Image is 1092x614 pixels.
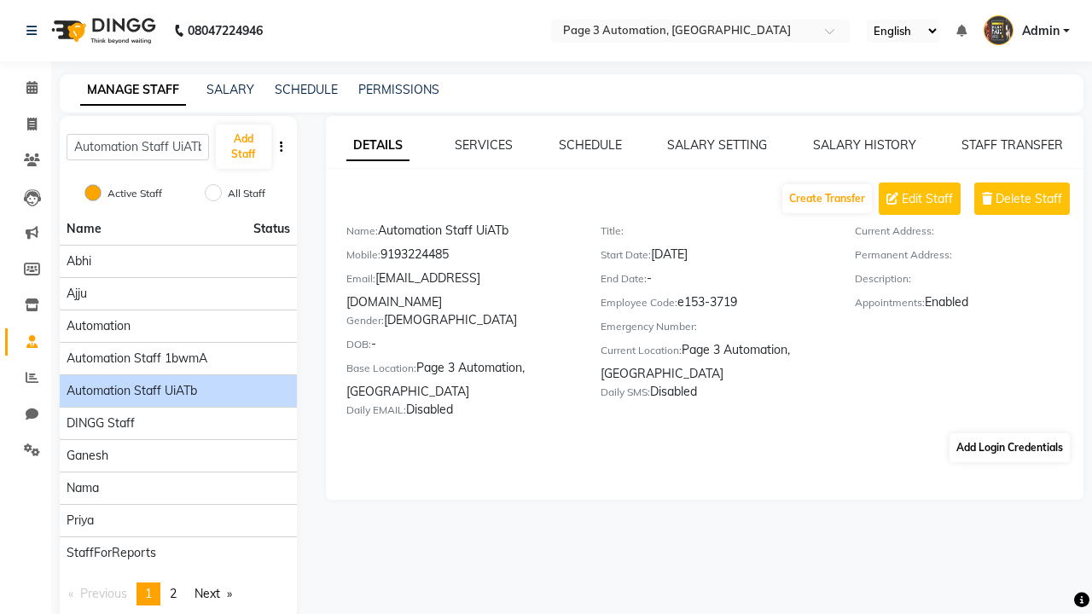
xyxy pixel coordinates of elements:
label: Current Address: [855,223,934,239]
b: 08047224946 [188,7,263,55]
label: Active Staff [107,186,162,201]
div: [DEMOGRAPHIC_DATA] [346,311,575,335]
button: Edit Staff [879,182,961,215]
a: SERVICES [455,137,513,153]
span: 2 [170,586,177,601]
button: Add Staff [216,125,271,169]
label: Emergency Number: [601,319,697,334]
span: Automation Staff 1bwmA [67,350,207,368]
div: 9193224485 [346,246,575,269]
a: PERMISSIONS [358,82,439,97]
span: Automation [67,317,131,335]
div: Disabled [601,383,829,407]
div: - [346,335,575,359]
a: Next [186,582,241,605]
span: Ajju [67,285,87,303]
span: Name [67,221,102,236]
label: Email: [346,271,375,287]
label: Description: [855,271,911,287]
label: DOB: [346,337,371,352]
a: MANAGE STAFF [80,75,186,106]
span: StaffForReports [67,544,156,562]
label: Name: [346,223,378,239]
div: - [601,269,829,293]
span: Priya [67,512,94,530]
a: DETAILS [346,130,409,161]
span: 1 [145,586,152,601]
label: Gender: [346,313,384,328]
span: Automation Staff UiATb [67,382,197,400]
div: Page 3 Automation, [GEOGRAPHIC_DATA] [346,359,575,401]
div: e153-3719 [601,293,829,317]
span: DINGG Staff [67,414,135,432]
label: Appointments: [855,295,925,310]
span: Ganesh [67,447,108,465]
div: Automation Staff UiATb [346,222,575,246]
label: Title: [601,223,624,239]
div: Page 3 Automation, [GEOGRAPHIC_DATA] [601,341,829,383]
div: [EMAIL_ADDRESS][DOMAIN_NAME] [346,269,575,311]
a: SALARY [206,82,254,97]
span: Nama [67,479,99,497]
input: Search Staff [67,134,209,160]
nav: Pagination [60,582,297,605]
span: Status [253,220,290,238]
label: Current Location: [601,343,682,358]
div: Enabled [855,293,1083,317]
span: Delete Staff [996,190,1062,208]
a: STAFF TRANSFER [961,137,1063,153]
label: Daily SMS: [601,385,650,400]
label: Base Location: [346,361,416,376]
a: SALARY HISTORY [813,137,916,153]
label: Employee Code: [601,295,677,310]
span: Previous [80,586,127,601]
div: [DATE] [601,246,829,269]
span: Abhi [67,252,91,270]
label: Mobile: [346,247,380,263]
label: Start Date: [601,247,651,263]
label: All Staff [228,186,265,201]
img: logo [44,7,160,55]
span: Edit Staff [902,190,953,208]
button: Create Transfer [782,184,872,213]
label: End Date: [601,271,647,287]
button: Delete Staff [974,182,1070,215]
label: Permanent Address: [855,247,952,263]
a: SCHEDULE [275,82,338,97]
a: SALARY SETTING [667,137,767,153]
label: Daily EMAIL: [346,403,406,418]
a: SCHEDULE [559,137,622,153]
button: Add Login Credentials [950,433,1070,462]
div: Disabled [346,401,575,425]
